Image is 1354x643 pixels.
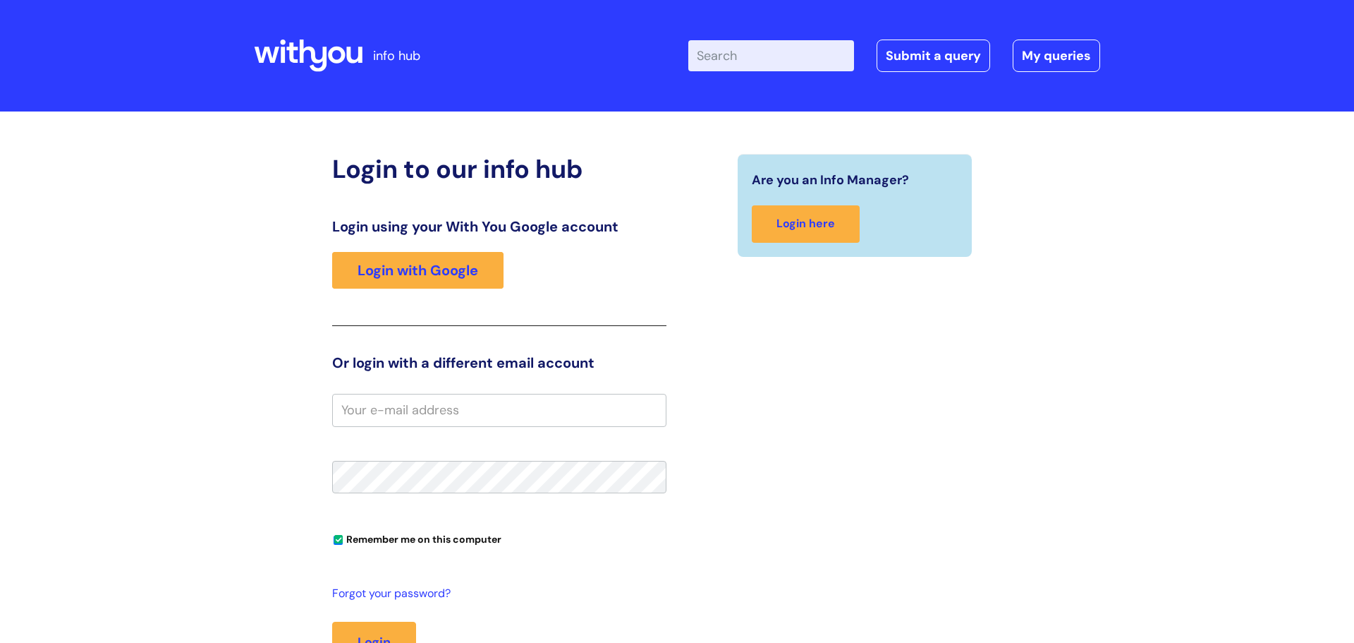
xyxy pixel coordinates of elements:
input: Your e-mail address [332,394,666,426]
a: My queries [1013,40,1100,72]
h3: Login using your With You Google account [332,218,666,235]
h3: Or login with a different email account [332,354,666,371]
p: info hub [373,44,420,67]
span: Are you an Info Manager? [752,169,909,191]
input: Remember me on this computer [334,536,343,545]
h2: Login to our info hub [332,154,666,184]
a: Login with Google [332,252,504,289]
a: Login here [752,205,860,243]
a: Forgot your password? [332,584,659,604]
input: Search [688,40,854,71]
div: You can uncheck this option if you're logging in from a shared device [332,527,666,550]
label: Remember me on this computer [332,530,501,546]
a: Submit a query [877,40,990,72]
